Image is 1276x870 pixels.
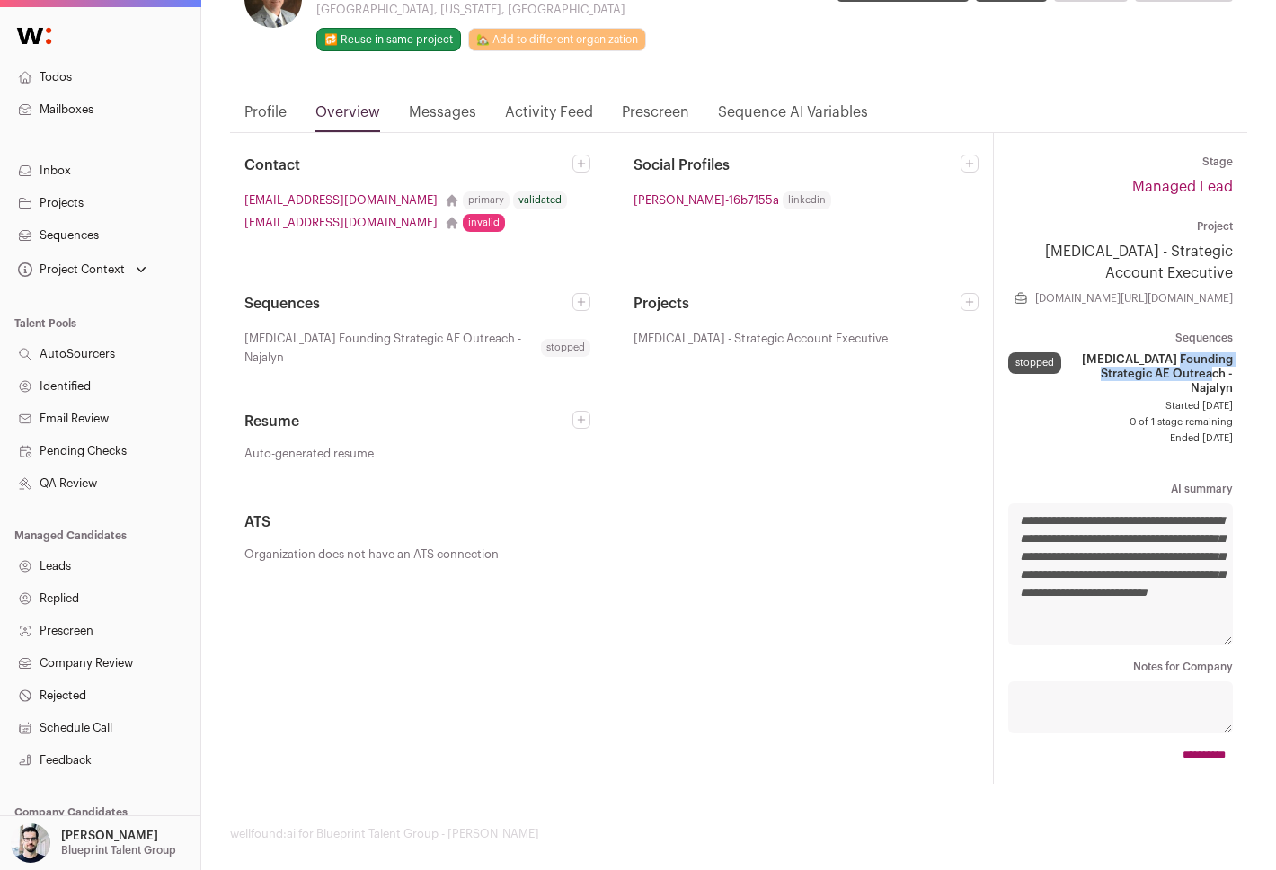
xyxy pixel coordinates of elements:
a: Managed Lead [1132,180,1233,194]
h2: Contact [244,155,572,176]
button: Open dropdown [7,823,180,863]
a: Prescreen [622,102,689,132]
dt: AI summary [1008,482,1233,496]
p: Organization does not have an ATS connection [244,547,979,562]
button: Open dropdown [14,257,150,282]
button: 🔂 Reuse in same project [316,28,461,51]
span: Started [DATE] [1008,399,1233,413]
a: [DOMAIN_NAME][URL][DOMAIN_NAME] [1035,291,1233,306]
h2: Projects [634,293,961,315]
a: [PERSON_NAME]-16b7155a [634,191,779,209]
footer: wellfound:ai for Blueprint Talent Group - [PERSON_NAME] [230,827,1247,841]
a: [EMAIL_ADDRESS][DOMAIN_NAME] [244,213,438,232]
span: Ended [DATE] [1008,431,1233,446]
h2: Social Profiles [634,155,961,176]
div: stopped [1008,352,1061,374]
div: [GEOGRAPHIC_DATA], [US_STATE], [GEOGRAPHIC_DATA] [316,3,646,17]
a: [EMAIL_ADDRESS][DOMAIN_NAME] [244,191,438,209]
span: [MEDICAL_DATA] Founding Strategic AE Outreach - Najalyn [244,329,537,367]
h2: Sequences [244,293,572,315]
span: stopped [541,339,590,357]
h2: Resume [244,411,572,432]
a: Overview [315,102,380,132]
img: 10051957-medium_jpg [11,823,50,863]
span: [MEDICAL_DATA] Founding Strategic AE Outreach - Najalyn [1068,352,1233,395]
a: Messages [409,102,476,132]
a: 🏡 Add to different organization [468,28,646,51]
dt: Stage [1008,155,1233,169]
h2: ATS [244,511,979,533]
span: 0 of 1 stage remaining [1008,415,1233,430]
div: primary [463,191,510,209]
span: linkedin [783,191,831,209]
div: validated [513,191,567,209]
dt: Sequences [1008,331,1233,345]
dt: Project [1008,219,1233,234]
span: [MEDICAL_DATA] - Strategic Account Executive [634,329,888,348]
a: Auto-generated resume [244,447,590,461]
a: Profile [244,102,287,132]
a: [MEDICAL_DATA] - Strategic Account Executive [1008,241,1233,284]
p: [PERSON_NAME] [61,829,158,843]
a: Sequence AI Variables [718,102,868,132]
img: Wellfound [7,18,61,54]
p: Blueprint Talent Group [61,843,176,857]
dt: Notes for Company [1008,660,1233,674]
div: invalid [463,214,505,232]
div: Project Context [14,262,125,277]
a: Activity Feed [505,102,593,132]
